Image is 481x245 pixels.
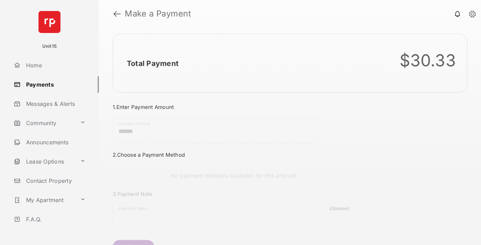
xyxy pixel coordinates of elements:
[113,152,355,158] h3: 2. Choose a Payment Method
[11,57,99,74] a: Home
[11,211,99,227] a: F.A.Q.
[42,43,57,50] p: Unit15
[400,51,456,70] div: $30.33
[11,134,99,151] a: Announcements
[38,11,60,33] img: svg+xml;base64,PHN2ZyB4bWxucz0iaHR0cDovL3d3dy53My5vcmcvMjAwMC9zdmciIHdpZHRoPSI2NCIgaGVpZ2h0PSI2NC...
[11,115,77,131] a: Community
[170,171,297,180] p: No payment methods available for this amount.
[113,191,355,197] h3: 3. Payment Note
[11,172,99,189] a: Contact Property
[113,104,355,110] h3: 1. Enter Payment Amount
[11,96,99,112] a: Messages & Alerts
[11,76,99,93] a: Payments
[125,10,191,18] strong: Make a Payment
[11,192,77,208] a: My Apartment
[11,153,77,170] a: Lease Options
[127,59,179,68] h2: Total Payment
